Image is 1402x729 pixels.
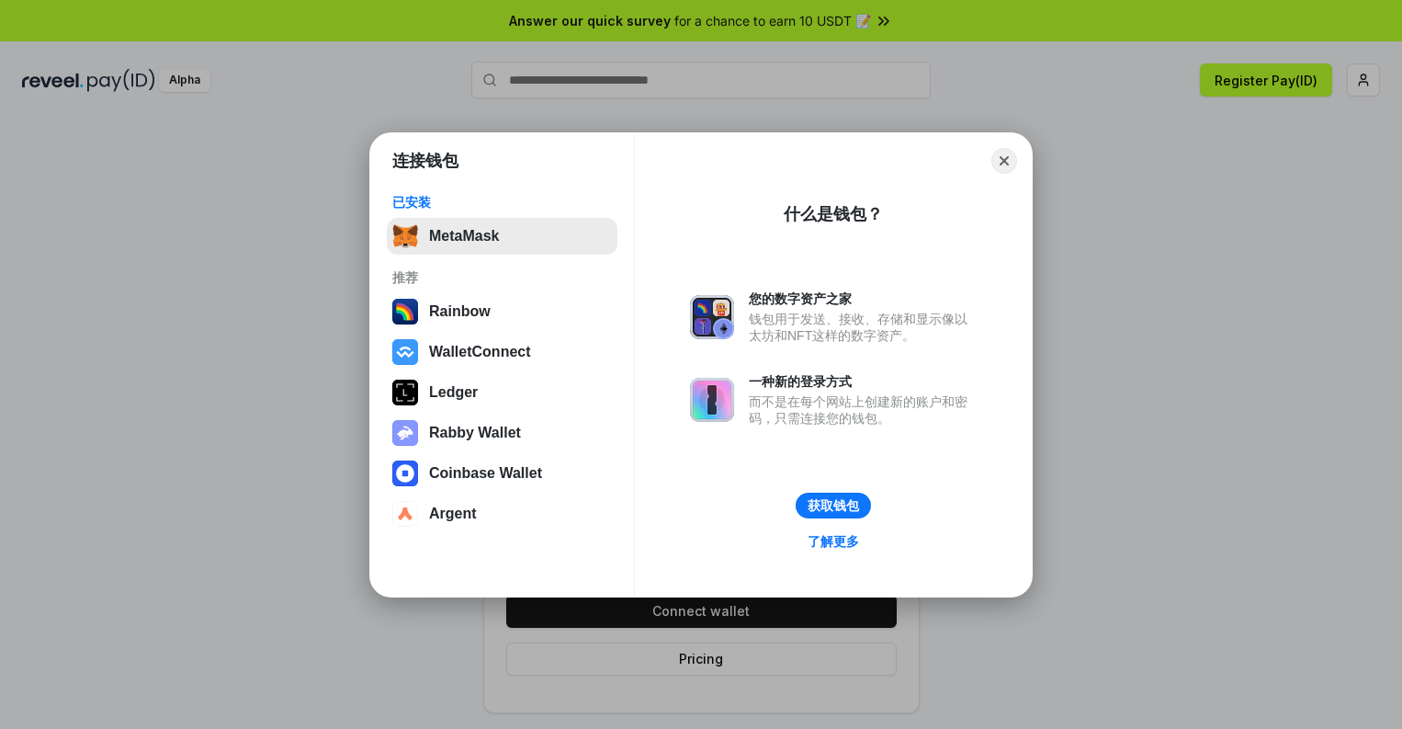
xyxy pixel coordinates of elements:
div: Argent [429,506,477,522]
div: Rainbow [429,303,491,320]
button: Ledger [387,374,617,411]
div: 钱包用于发送、接收、存储和显示像以太坊和NFT这样的数字资产。 [749,311,977,344]
div: 获取钱包 [808,497,859,514]
div: 而不是在每个网站上创建新的账户和密码，只需连接您的钱包。 [749,393,977,427]
div: WalletConnect [429,344,531,360]
img: svg+xml,%3Csvg%20width%3D%22120%22%20height%3D%22120%22%20viewBox%3D%220%200%20120%20120%22%20fil... [392,299,418,325]
div: 您的数字资产之家 [749,290,977,307]
button: MetaMask [387,218,617,255]
img: svg+xml,%3Csvg%20xmlns%3D%22http%3A%2F%2Fwww.w3.org%2F2000%2Fsvg%22%20fill%3D%22none%22%20viewBox... [690,295,734,339]
img: svg+xml,%3Csvg%20xmlns%3D%22http%3A%2F%2Fwww.w3.org%2F2000%2Fsvg%22%20fill%3D%22none%22%20viewBox... [690,378,734,422]
button: 获取钱包 [796,493,871,518]
button: Argent [387,495,617,532]
div: Rabby Wallet [429,425,521,441]
img: svg+xml,%3Csvg%20xmlns%3D%22http%3A%2F%2Fwww.w3.org%2F2000%2Fsvg%22%20width%3D%2228%22%20height%3... [392,380,418,405]
a: 了解更多 [797,530,870,553]
h1: 连接钱包 [392,150,458,172]
div: MetaMask [429,228,499,245]
img: svg+xml,%3Csvg%20xmlns%3D%22http%3A%2F%2Fwww.w3.org%2F2000%2Fsvg%22%20fill%3D%22none%22%20viewBox... [392,420,418,446]
button: Close [991,148,1017,174]
div: 了解更多 [808,533,859,550]
img: svg+xml,%3Csvg%20width%3D%2228%22%20height%3D%2228%22%20viewBox%3D%220%200%2028%2028%22%20fill%3D... [392,339,418,365]
button: Rainbow [387,293,617,330]
div: 已安装 [392,194,612,211]
div: Ledger [429,384,478,401]
button: WalletConnect [387,334,617,370]
button: Rabby Wallet [387,415,617,451]
div: 一种新的登录方式 [749,373,977,390]
img: svg+xml,%3Csvg%20width%3D%2228%22%20height%3D%2228%22%20viewBox%3D%220%200%2028%2028%22%20fill%3D... [392,461,418,486]
div: Coinbase Wallet [429,465,542,482]
div: 什么是钱包？ [784,203,883,225]
img: svg+xml,%3Csvg%20width%3D%2228%22%20height%3D%2228%22%20viewBox%3D%220%200%2028%2028%22%20fill%3D... [392,501,418,527]
button: Coinbase Wallet [387,455,617,492]
div: 推荐 [392,269,612,286]
img: svg+xml,%3Csvg%20fill%3D%22none%22%20height%3D%2233%22%20viewBox%3D%220%200%2035%2033%22%20width%... [392,223,418,249]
